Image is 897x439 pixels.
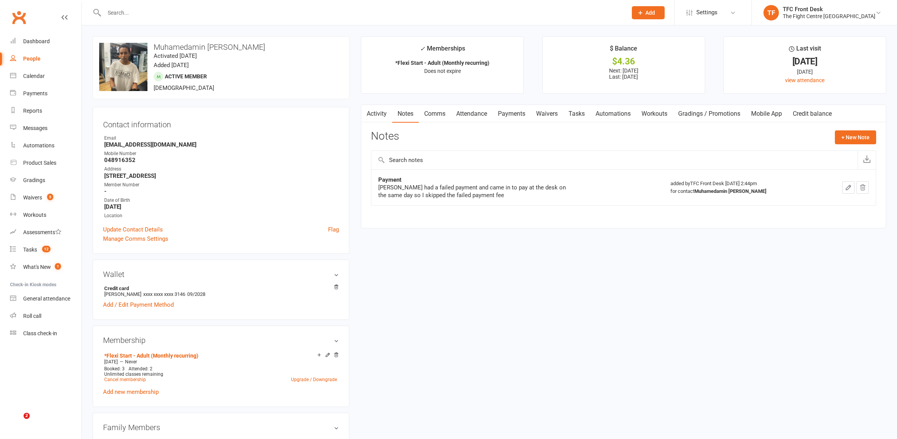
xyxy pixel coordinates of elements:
strong: [EMAIL_ADDRESS][DOMAIN_NAME] [104,141,339,148]
span: Attended: 2 [129,366,152,371]
div: People [23,56,41,62]
a: Gradings [10,172,81,189]
a: Calendar [10,68,81,85]
a: Clubworx [9,8,29,27]
p: Next: [DATE] Last: [DATE] [550,68,698,80]
span: [DATE] [104,359,118,365]
div: [PERSON_NAME] had a failed payment and came in to pay at the desk on the same day so I skipped th... [378,184,571,199]
a: Flag [328,225,339,234]
div: Mobile Number [104,150,339,157]
div: Location [104,212,339,219]
a: Class kiosk mode [10,325,81,342]
a: *Flexi Start - Adult (Monthly recurring) [104,353,198,359]
span: Active member [165,73,207,79]
strong: Credit card [104,285,335,291]
a: What's New1 [10,258,81,276]
span: 12 [42,246,51,252]
span: xxxx xxxx xxxx 3146 [143,291,185,297]
div: Payments [23,90,47,96]
div: Roll call [23,313,41,319]
button: Add [632,6,665,19]
div: Dashboard [23,38,50,44]
h3: Contact information [103,117,339,129]
a: Dashboard [10,33,81,50]
time: Added [DATE] [154,62,189,69]
div: General attendance [23,295,70,302]
div: Assessments [23,229,61,235]
span: Never [125,359,137,365]
a: Waivers 5 [10,189,81,206]
div: Last visit [789,44,821,57]
div: [DATE] [731,68,879,76]
div: [DATE] [731,57,879,66]
span: Add [645,10,655,16]
div: Date of Birth [104,197,339,204]
div: Waivers [23,194,42,201]
h3: Wallet [103,270,339,279]
a: Credit balance [787,105,837,123]
div: Memberships [420,44,465,58]
div: added by TFC Front Desk [DATE] 2:44pm [670,180,812,195]
div: — [102,359,339,365]
strong: [DATE] [104,203,339,210]
div: Reports [23,108,42,114]
a: Automations [590,105,636,123]
a: Automations [10,137,81,154]
span: 1 [55,263,61,270]
a: Payments [10,85,81,102]
div: What's New [23,264,51,270]
h3: Membership [103,336,339,344]
a: Mobile App [746,105,787,123]
a: Upgrade / Downgrade [291,377,337,382]
a: Tasks [563,105,590,123]
span: 2 [24,413,30,419]
a: Tasks 12 [10,241,81,258]
div: Class check-in [23,330,57,336]
strong: Muhamedamin [PERSON_NAME] [694,188,767,194]
h3: Notes [371,130,399,144]
div: Calendar [23,73,45,79]
a: Gradings / Promotions [673,105,746,123]
img: image1757059950.png [99,43,147,91]
div: Member Number [104,181,339,189]
div: TFC Front Desk [783,6,875,13]
span: Unlimited classes remaining [104,371,163,377]
div: Gradings [23,177,45,183]
a: Assessments [10,224,81,241]
h3: Family Members [103,423,339,432]
h3: Muhamedamin [PERSON_NAME] [99,43,343,51]
div: Address [104,165,339,173]
a: Manage Comms Settings [103,234,168,243]
a: Add / Edit Payment Method [103,300,174,309]
div: Workouts [23,212,46,218]
a: Waivers [531,105,563,123]
div: Messages [23,125,47,131]
a: Messages [10,120,81,137]
a: Add new membership [103,388,159,395]
div: Product Sales [23,160,56,166]
span: Booked: 3 [104,366,125,371]
a: Roll call [10,307,81,325]
a: Product Sales [10,154,81,172]
a: Cancel membership [104,377,146,382]
span: [DEMOGRAPHIC_DATA] [154,84,214,91]
a: People [10,50,81,68]
button: + New Note [835,130,876,144]
a: Activity [361,105,392,123]
div: TF [763,5,779,20]
input: Search notes [371,151,858,169]
div: $ Balance [610,44,637,57]
a: Attendance [451,105,493,123]
strong: Payment [378,176,401,183]
div: The Fight Centre [GEOGRAPHIC_DATA] [783,13,875,20]
input: Search... [102,7,622,18]
i: ✓ [420,45,425,52]
strong: 048916352 [104,157,339,164]
a: Workouts [10,206,81,224]
div: $4.36 [550,57,698,66]
span: 5 [47,194,53,200]
strong: - [104,188,339,195]
li: [PERSON_NAME] [103,284,339,298]
a: Workouts [636,105,673,123]
time: Activated [DATE] [154,52,197,59]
